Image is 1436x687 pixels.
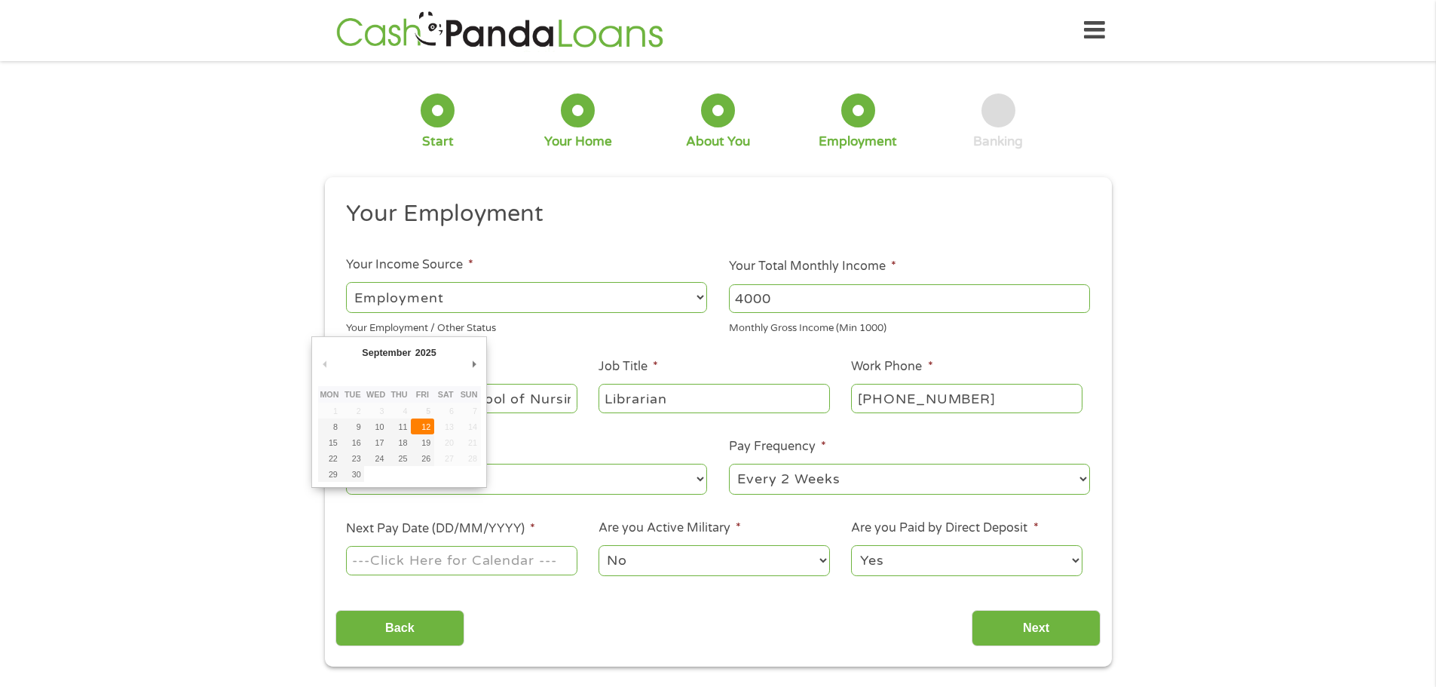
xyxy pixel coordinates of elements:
[438,390,454,399] abbr: Saturday
[729,259,896,274] label: Your Total Monthly Income
[422,133,454,150] div: Start
[364,450,387,466] button: 24
[346,546,577,575] input: Use the arrow keys to pick a date
[851,359,932,375] label: Work Phone
[318,450,341,466] button: 22
[411,434,434,450] button: 19
[686,133,750,150] div: About You
[387,450,411,466] button: 25
[346,316,707,336] div: Your Employment / Other Status
[341,434,364,450] button: 16
[461,390,478,399] abbr: Sunday
[341,466,364,482] button: 30
[318,434,341,450] button: 15
[729,284,1090,313] input: 1800
[387,434,411,450] button: 18
[318,354,332,374] button: Previous Month
[364,434,387,450] button: 17
[819,133,897,150] div: Employment
[729,316,1090,336] div: Monthly Gross Income (Min 1000)
[346,199,1079,229] h2: Your Employment
[851,520,1038,536] label: Are you Paid by Direct Deposit
[599,384,829,413] input: Cashier
[360,342,413,363] div: September
[346,521,535,537] label: Next Pay Date (DD/MM/YYYY)
[332,9,668,52] img: GetLoanNow Logo
[729,439,826,455] label: Pay Frequency
[467,354,481,374] button: Next Month
[599,359,658,375] label: Job Title
[364,419,387,434] button: 10
[318,419,341,434] button: 8
[341,450,364,466] button: 23
[973,133,1023,150] div: Banking
[390,390,407,399] abbr: Thursday
[413,342,438,363] div: 2025
[344,390,361,399] abbr: Tuesday
[341,419,364,434] button: 9
[320,390,338,399] abbr: Monday
[851,384,1082,413] input: (231) 754-4010
[599,520,741,536] label: Are you Active Military
[972,610,1101,647] input: Next
[366,390,385,399] abbr: Wednesday
[416,390,429,399] abbr: Friday
[318,466,341,482] button: 29
[387,419,411,434] button: 11
[335,610,464,647] input: Back
[411,419,434,434] button: 12
[544,133,612,150] div: Your Home
[411,450,434,466] button: 26
[346,257,473,273] label: Your Income Source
